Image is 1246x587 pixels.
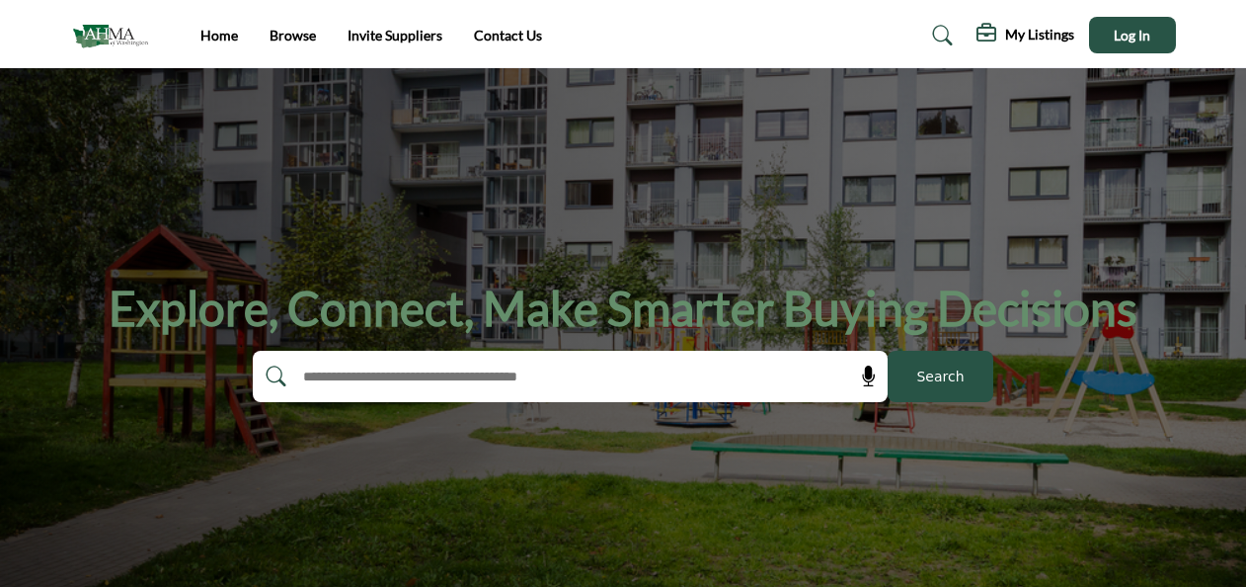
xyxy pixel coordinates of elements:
a: Invite Suppliers [348,27,442,43]
img: Site Logo [71,19,159,51]
button: Search [888,351,993,402]
span: Search [916,367,964,387]
button: Log In [1089,17,1176,53]
div: My Listings [976,24,1074,47]
h1: Explore, Connect, Make Smarter Buying Decisions [109,278,1137,339]
a: Browse [270,27,316,43]
a: Search [913,20,966,51]
a: Home [200,27,238,43]
h5: My Listings [1005,26,1074,43]
a: Contact Us [474,27,542,43]
span: Log In [1114,27,1150,43]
